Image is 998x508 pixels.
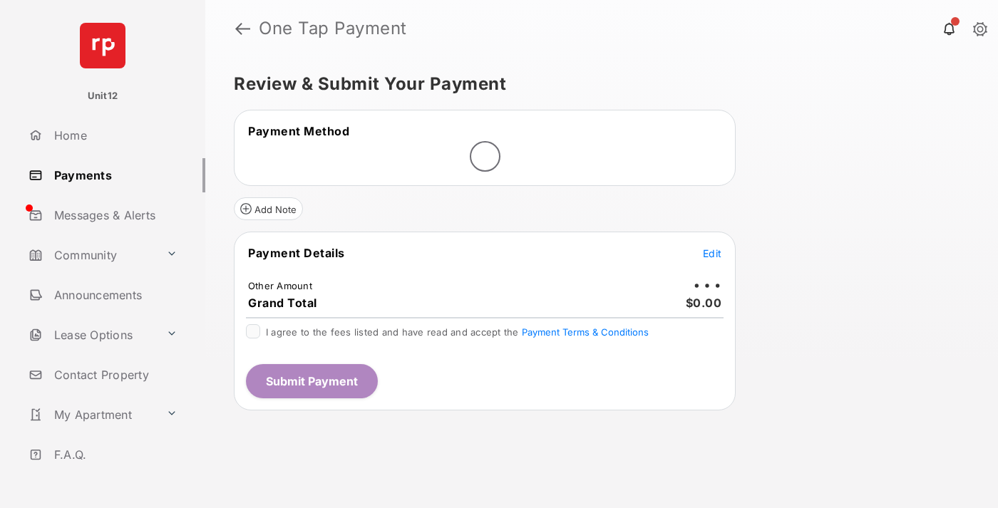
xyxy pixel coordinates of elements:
[23,318,160,352] a: Lease Options
[23,238,160,272] a: Community
[23,437,205,472] a: F.A.Q.
[703,246,721,260] button: Edit
[23,278,205,312] a: Announcements
[259,20,407,37] strong: One Tap Payment
[23,198,205,232] a: Messages & Alerts
[248,124,349,138] span: Payment Method
[248,296,317,310] span: Grand Total
[686,296,722,310] span: $0.00
[23,398,160,432] a: My Apartment
[248,246,345,260] span: Payment Details
[234,197,303,220] button: Add Note
[266,326,649,338] span: I agree to the fees listed and have read and accept the
[23,358,205,392] a: Contact Property
[234,76,958,93] h5: Review & Submit Your Payment
[246,364,378,398] button: Submit Payment
[522,326,649,338] button: I agree to the fees listed and have read and accept the
[80,23,125,68] img: svg+xml;base64,PHN2ZyB4bWxucz0iaHR0cDovL3d3dy53My5vcmcvMjAwMC9zdmciIHdpZHRoPSI2NCIgaGVpZ2h0PSI2NC...
[23,158,205,192] a: Payments
[703,247,721,259] span: Edit
[88,89,118,103] p: Unit12
[247,279,313,292] td: Other Amount
[23,118,205,152] a: Home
